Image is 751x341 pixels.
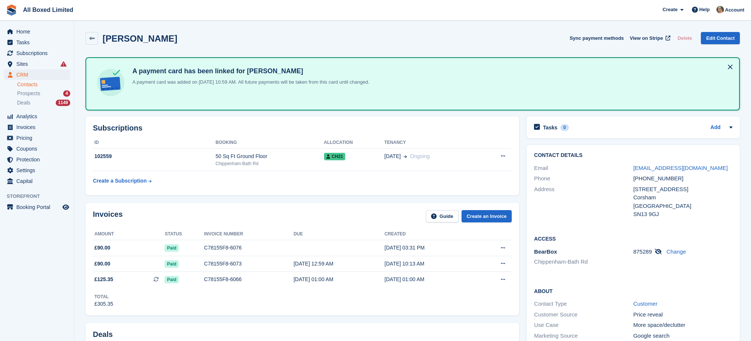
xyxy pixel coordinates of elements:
a: menu [4,165,70,176]
div: 4 [63,90,70,97]
span: Ongoing [410,153,430,159]
i: Smart entry sync failures have occurred [61,61,67,67]
span: Subscriptions [16,48,61,58]
div: Customer Source [534,311,633,319]
a: [EMAIL_ADDRESS][DOMAIN_NAME] [633,165,728,171]
div: Create a Subscription [93,177,147,185]
div: Marketing Source [534,332,633,340]
a: All Boxed Limited [20,4,76,16]
div: C78155F8-6066 [204,276,294,283]
span: Create [663,6,677,13]
th: ID [93,137,216,149]
span: CH21 [324,153,346,160]
span: Protection [16,154,61,165]
div: [DATE] 03:31 PM [385,244,476,252]
div: Use Case [534,321,633,329]
span: 875289 [633,248,652,255]
a: Edit Contact [701,32,740,44]
a: menu [4,59,70,69]
div: [DATE] 01:00 AM [294,276,385,283]
div: Corsham [633,193,732,202]
div: More space/declutter [633,321,732,329]
a: Guide [426,210,459,222]
a: Create a Subscription [93,174,152,188]
div: SN13 9GJ [633,210,732,219]
h2: Tasks [543,124,557,131]
a: Preview store [61,203,70,212]
span: Booking Portal [16,202,61,212]
span: [DATE] [384,152,401,160]
a: menu [4,202,70,212]
span: Pricing [16,133,61,143]
a: menu [4,111,70,122]
div: [DATE] 10:13 AM [385,260,476,268]
span: Settings [16,165,61,176]
span: Deals [17,99,30,106]
a: Create an Invoice [462,210,512,222]
div: 50 Sq Ft Ground Floor [216,152,324,160]
span: Sites [16,59,61,69]
div: Google search [633,332,732,340]
div: Chippenham-Bath Rd [216,160,324,167]
a: menu [4,176,70,186]
a: menu [4,144,70,154]
div: C78155F8-6073 [204,260,294,268]
div: Address [534,185,633,219]
span: Help [699,6,710,13]
th: Status [165,228,204,240]
div: Email [534,164,633,173]
a: menu [4,26,70,37]
th: Created [385,228,476,240]
span: £90.00 [94,244,110,252]
div: Price reveal [633,311,732,319]
p: A payment card was added on [DATE] 10:59 AM. All future payments will be taken from this card unt... [129,78,369,86]
span: View on Stripe [630,35,663,42]
div: 102559 [93,152,216,160]
span: Paid [165,244,178,252]
span: BearBox [534,248,557,255]
h2: Access [534,235,732,242]
div: [DATE] 12:59 AM [294,260,385,268]
th: Invoice number [204,228,294,240]
div: [DATE] 01:00 AM [385,276,476,283]
div: [STREET_ADDRESS] [633,185,732,194]
h2: Deals [93,330,113,339]
div: [GEOGRAPHIC_DATA] [633,202,732,210]
a: menu [4,70,70,80]
span: Coupons [16,144,61,154]
h2: About [534,287,732,295]
img: stora-icon-8386f47178a22dfd0bd8f6a31ec36ba5ce8667c1dd55bd0f319d3a0aa187defe.svg [6,4,17,16]
a: menu [4,133,70,143]
div: [PHONE_NUMBER] [633,174,732,183]
th: Allocation [324,137,385,149]
h4: A payment card has been linked for [PERSON_NAME] [129,67,369,75]
div: Contact Type [534,300,633,308]
span: CRM [16,70,61,80]
span: Storefront [7,193,74,200]
button: Delete [674,32,695,44]
span: Analytics [16,111,61,122]
a: Add [710,123,721,132]
div: 1149 [56,100,70,106]
th: Due [294,228,385,240]
a: Change [667,248,686,255]
button: Sync payment methods [570,32,624,44]
span: £125.35 [94,276,113,283]
div: Total [94,293,113,300]
a: menu [4,37,70,48]
a: Deals 1149 [17,99,70,107]
a: Contacts [17,81,70,88]
h2: Subscriptions [93,124,512,132]
a: Customer [633,300,657,307]
a: menu [4,122,70,132]
a: Prospects 4 [17,90,70,97]
div: £305.35 [94,300,113,308]
span: £90.00 [94,260,110,268]
th: Amount [93,228,165,240]
th: Tenancy [384,137,479,149]
li: Chippenham-Bath Rd [534,258,633,266]
a: menu [4,48,70,58]
h2: Invoices [93,210,123,222]
h2: Contact Details [534,152,732,158]
span: Paid [165,276,178,283]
